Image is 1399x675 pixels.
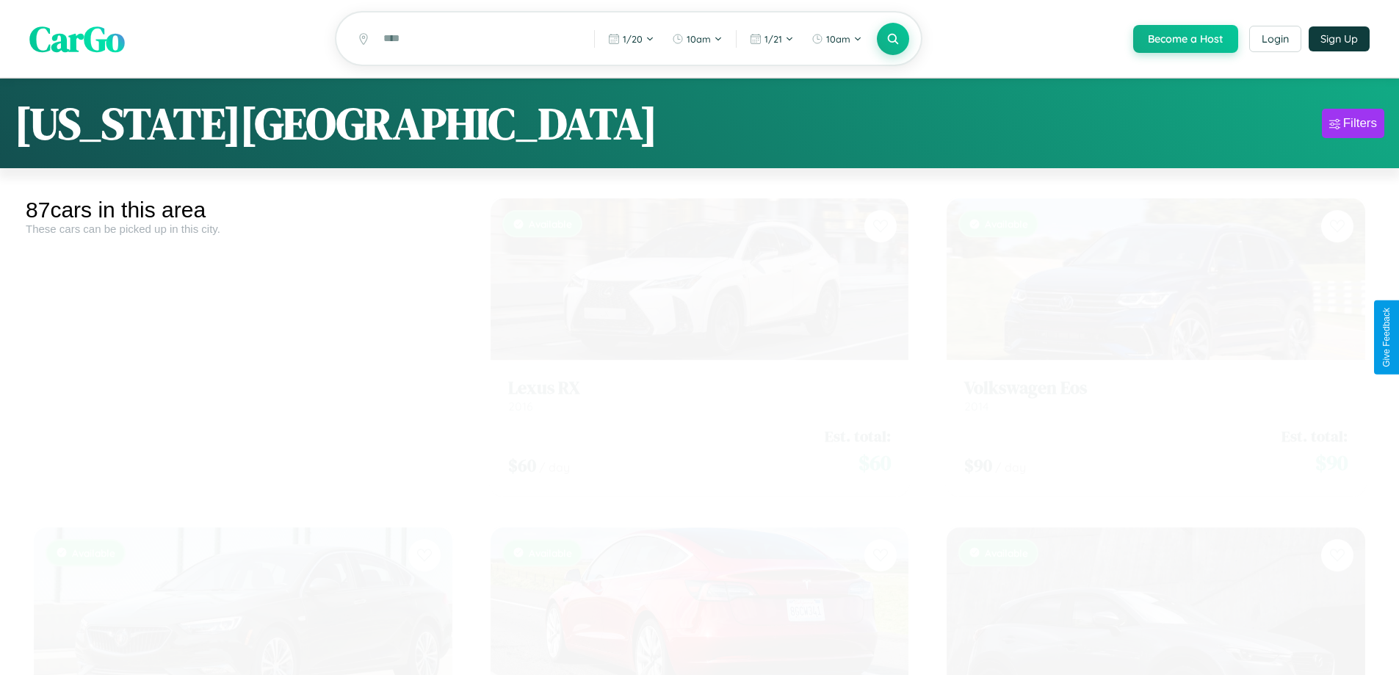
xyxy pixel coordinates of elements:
span: Available [72,533,115,545]
button: Become a Host [1133,25,1238,53]
button: 1/20 [601,27,662,51]
span: 10am [687,33,711,45]
span: / day [539,446,570,461]
span: Est. total: [825,411,891,433]
span: 2014 [964,385,989,400]
span: 1 / 20 [623,33,643,45]
span: CarGo [29,15,125,63]
span: $ 90 [1315,434,1348,463]
h3: Volkswagen Eos [964,364,1348,385]
div: 87 cars in this area [26,198,460,223]
span: Available [529,533,572,545]
span: Available [529,203,572,216]
span: 10am [826,33,850,45]
button: 10am [804,27,870,51]
a: Volkswagen Eos2014 [964,364,1348,400]
span: 1 / 21 [764,33,782,45]
span: $ 90 [964,439,992,463]
div: These cars can be picked up in this city. [26,223,460,235]
span: $ 60 [508,439,536,463]
span: Available [985,533,1028,545]
div: Give Feedback [1381,308,1392,367]
span: $ 60 [858,434,891,463]
button: Login [1249,26,1301,52]
button: Sign Up [1309,26,1370,51]
span: Available [985,203,1028,216]
a: Lexus RX2016 [508,364,892,400]
button: 1/21 [742,27,801,51]
span: / day [995,446,1026,461]
div: Filters [1343,116,1377,131]
h1: [US_STATE][GEOGRAPHIC_DATA] [15,93,657,154]
span: 2016 [508,385,533,400]
span: Est. total: [1281,411,1348,433]
button: Filters [1322,109,1384,138]
h3: Lexus RX [508,364,892,385]
button: 10am [665,27,730,51]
